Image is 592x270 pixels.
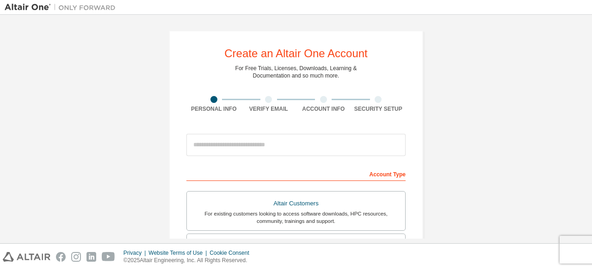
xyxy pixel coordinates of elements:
div: Altair Customers [192,197,400,210]
div: Cookie Consent [210,249,254,257]
img: altair_logo.svg [3,252,50,262]
div: Website Terms of Use [148,249,210,257]
div: For Free Trials, Licenses, Downloads, Learning & Documentation and so much more. [235,65,357,79]
img: youtube.svg [102,252,115,262]
div: Account Info [296,105,351,113]
div: For existing customers looking to access software downloads, HPC resources, community, trainings ... [192,210,400,225]
div: Create an Altair One Account [224,48,368,59]
div: Account Type [186,166,406,181]
img: facebook.svg [56,252,66,262]
img: Altair One [5,3,120,12]
div: Personal Info [186,105,241,113]
div: Security Setup [351,105,406,113]
p: © 2025 Altair Engineering, Inc. All Rights Reserved. [123,257,255,264]
img: linkedin.svg [86,252,96,262]
div: Verify Email [241,105,296,113]
div: Privacy [123,249,148,257]
img: instagram.svg [71,252,81,262]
